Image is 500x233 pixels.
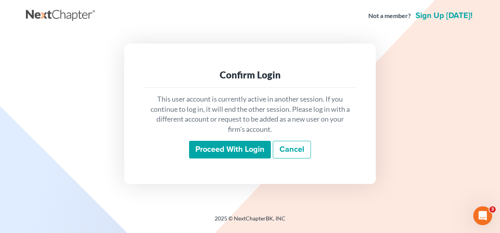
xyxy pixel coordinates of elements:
[473,206,492,225] iframe: Intercom live chat
[149,94,351,135] p: This user account is currently active in another session. If you continue to log in, it will end ...
[273,141,311,159] a: Cancel
[489,206,496,213] span: 3
[149,69,351,81] div: Confirm Login
[26,215,474,229] div: 2025 © NextChapterBK, INC
[414,12,474,20] a: Sign up [DATE]!
[368,11,411,20] strong: Not a member?
[189,141,271,159] input: Proceed with login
